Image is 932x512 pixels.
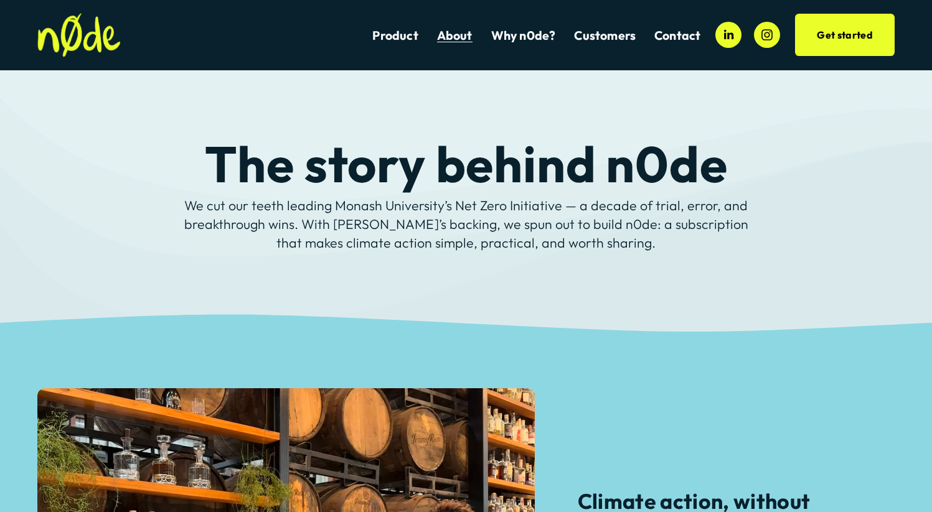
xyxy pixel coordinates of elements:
span: Customers [574,28,636,43]
h1: The story behind n0de [181,138,751,190]
a: Product [372,27,418,44]
a: Get started [795,14,895,56]
p: We cut our teeth leading Monash University’s Net Zero Initiative — a decade of trial, error, and ... [181,197,751,253]
a: Contact [654,27,700,44]
img: n0de [37,13,121,57]
a: About [437,27,473,44]
a: Instagram [754,22,780,48]
a: LinkedIn [715,22,741,48]
a: folder dropdown [574,27,636,44]
a: Why n0de? [491,27,556,44]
